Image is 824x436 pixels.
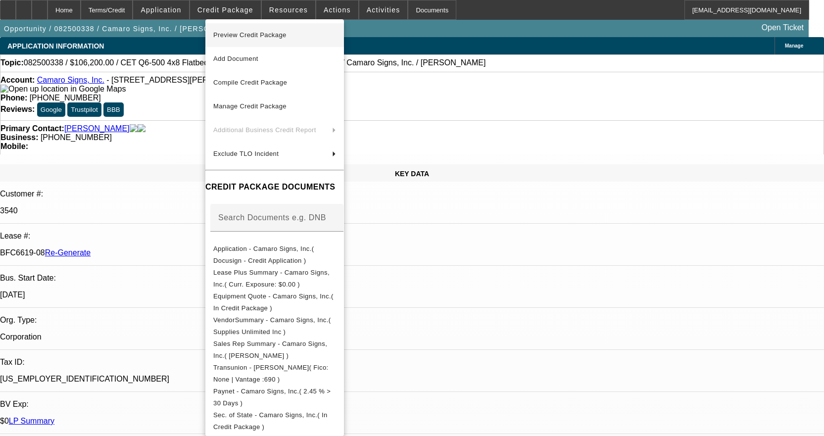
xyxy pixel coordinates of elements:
span: Transunion - [PERSON_NAME]( Fico: None | Vantage :690 ) [213,364,329,383]
span: Manage Credit Package [213,102,287,110]
button: Lease Plus Summary - Camaro Signs, Inc.( Curr. Exposure: $0.00 ) [205,267,344,291]
button: Sales Rep Summary - Camaro Signs, Inc.( Hendrix, Miles ) [205,338,344,362]
span: Lease Plus Summary - Camaro Signs, Inc.( Curr. Exposure: $0.00 ) [213,269,330,288]
span: Equipment Quote - Camaro Signs, Inc.( In Credit Package ) [213,292,334,312]
button: VendorSummary - Camaro Signs, Inc.( Supplies Unlimited Inc ) [205,314,344,338]
button: Transunion - Hansen, John( Fico: None | Vantage :690 ) [205,362,344,386]
span: Preview Credit Package [213,31,287,39]
button: Equipment Quote - Camaro Signs, Inc.( In Credit Package ) [205,291,344,314]
h4: CREDIT PACKAGE DOCUMENTS [205,181,344,193]
span: Paynet - Camaro Signs, Inc.( 2.45 % > 30 Days ) [213,388,331,407]
span: Compile Credit Package [213,79,287,86]
span: Sec. of State - Camaro Signs, Inc.( In Credit Package ) [213,411,328,431]
span: Application - Camaro Signs, Inc.( Docusign - Credit Application ) [213,245,314,264]
span: Sales Rep Summary - Camaro Signs, Inc.( [PERSON_NAME] ) [213,340,327,359]
button: Sec. of State - Camaro Signs, Inc.( In Credit Package ) [205,409,344,433]
span: Add Document [213,55,258,62]
button: Paynet - Camaro Signs, Inc.( 2.45 % > 30 Days ) [205,386,344,409]
button: Application - Camaro Signs, Inc.( Docusign - Credit Application ) [205,243,344,267]
span: VendorSummary - Camaro Signs, Inc.( Supplies Unlimited Inc ) [213,316,331,336]
mat-label: Search Documents e.g. DNB [218,213,326,222]
span: Exclude TLO Incident [213,150,279,157]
